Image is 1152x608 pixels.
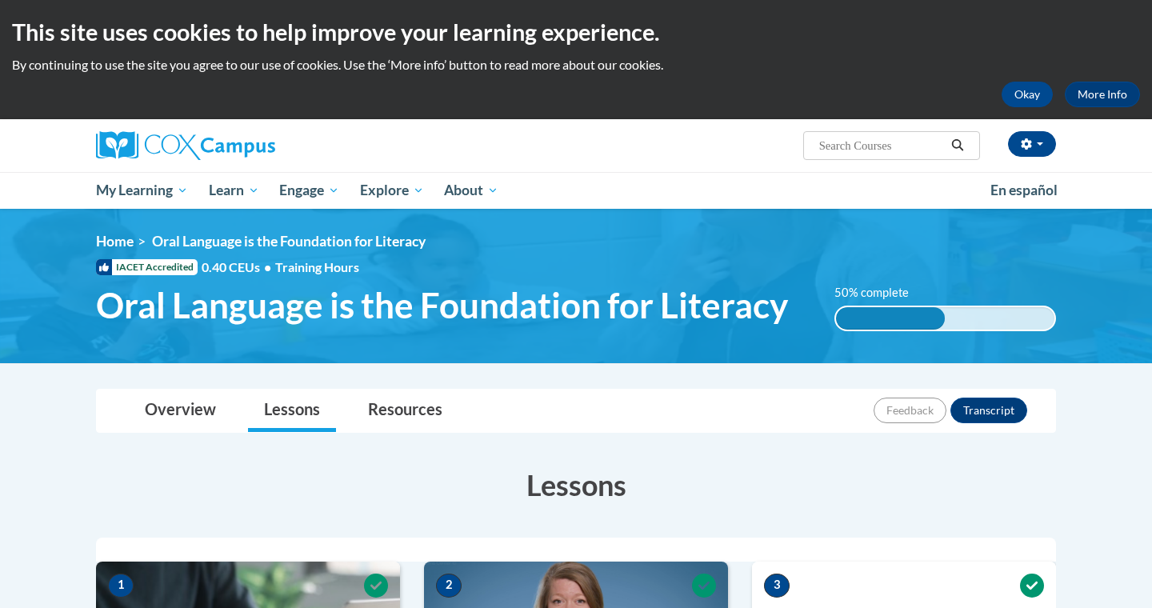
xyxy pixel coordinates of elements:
[946,136,970,155] button: Search
[202,258,275,276] span: 0.40 CEUs
[108,574,134,598] span: 1
[86,172,198,209] a: My Learning
[980,174,1068,207] a: En español
[96,181,188,200] span: My Learning
[198,172,270,209] a: Learn
[444,181,498,200] span: About
[836,307,946,330] div: 50% complete
[764,574,790,598] span: 3
[96,131,275,160] img: Cox Campus
[209,181,259,200] span: Learn
[1002,82,1053,107] button: Okay
[352,390,458,432] a: Resources
[275,259,359,274] span: Training Hours
[12,56,1140,74] p: By continuing to use the site you agree to our use of cookies. Use the ‘More info’ button to read...
[434,172,510,209] a: About
[264,259,271,274] span: •
[269,172,350,209] a: Engage
[72,172,1080,209] div: Main menu
[990,182,1058,198] span: En español
[96,131,400,160] a: Cox Campus
[1008,131,1056,157] button: Account Settings
[350,172,434,209] a: Explore
[1065,82,1140,107] a: More Info
[834,284,926,302] label: 50% complete
[129,390,232,432] a: Overview
[950,398,1027,423] button: Transcript
[96,465,1056,505] h3: Lessons
[436,574,462,598] span: 2
[874,398,946,423] button: Feedback
[360,181,424,200] span: Explore
[96,233,134,250] a: Home
[279,181,339,200] span: Engage
[248,390,336,432] a: Lessons
[96,284,788,326] span: Oral Language is the Foundation for Literacy
[12,16,1140,48] h2: This site uses cookies to help improve your learning experience.
[96,259,198,275] span: IACET Accredited
[152,233,426,250] span: Oral Language is the Foundation for Literacy
[818,136,946,155] input: Search Courses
